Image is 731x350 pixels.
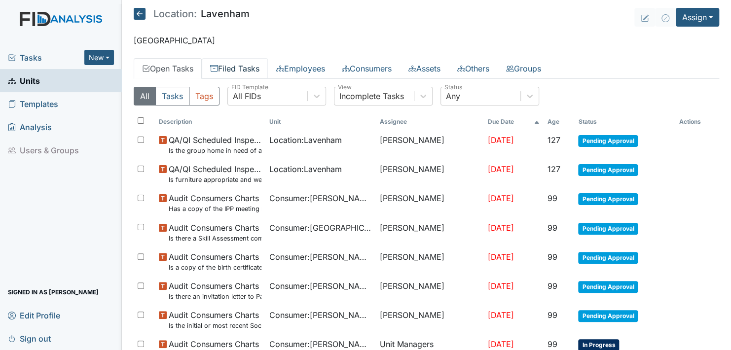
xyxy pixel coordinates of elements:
span: [DATE] [488,164,514,174]
h5: Lavenham [134,8,250,20]
span: Consumer : [PERSON_NAME] [269,251,372,263]
a: Employees [268,58,333,79]
span: Pending Approval [578,310,638,322]
span: Pending Approval [578,193,638,205]
span: 99 [548,223,557,233]
span: 99 [548,281,557,291]
span: [DATE] [488,281,514,291]
td: [PERSON_NAME] [376,130,484,159]
span: QA/QI Scheduled Inspection Is furniture appropriate and well-maintained (broken, missing pieces, ... [169,163,261,184]
span: Consumer : [PERSON_NAME] [269,309,372,321]
small: Has a copy of the IPP meeting been sent to the Parent/Guardian [DATE] of the meeting? [169,204,261,213]
span: Templates [8,96,58,111]
small: Is the group home in need of any outside repairs (paint, gutters, pressure wash, etc.)? [169,146,261,155]
span: Pending Approval [578,135,638,147]
p: [GEOGRAPHIC_DATA] [134,35,719,46]
th: Toggle SortBy [544,113,575,130]
button: Tags [189,87,219,105]
span: [DATE] [488,193,514,203]
button: Assign [676,8,719,27]
div: Any [446,90,460,102]
a: Tasks [8,52,84,64]
span: Analysis [8,119,52,135]
a: Consumers [333,58,400,79]
span: [DATE] [488,223,514,233]
a: Assets [400,58,449,79]
input: Toggle All Rows Selected [138,117,144,124]
span: Consumer : [GEOGRAPHIC_DATA][PERSON_NAME][GEOGRAPHIC_DATA] [269,222,372,234]
small: Is the initial or most recent Social Evaluation in the chart? [169,321,261,330]
small: Is furniture appropriate and well-maintained (broken, missing pieces, sufficient number for seati... [169,175,261,184]
span: [DATE] [488,135,514,145]
span: Location : Lavenham [269,163,342,175]
a: Filed Tasks [202,58,268,79]
span: Units [8,73,40,88]
span: Pending Approval [578,252,638,264]
th: Assignee [376,113,484,130]
div: All FIDs [233,90,261,102]
span: 99 [548,339,557,349]
span: Audit Consumers Charts Has a copy of the IPP meeting been sent to the Parent/Guardian within 30 d... [169,192,261,213]
span: QA/QI Scheduled Inspection Is the group home in need of any outside repairs (paint, gutters, pres... [169,134,261,155]
span: Edit Profile [8,308,60,323]
div: Type filter [134,87,219,105]
td: [PERSON_NAME] [376,159,484,188]
td: [PERSON_NAME] [376,305,484,334]
td: [PERSON_NAME] [376,247,484,276]
th: Actions [675,113,719,130]
span: Audit Consumers Charts Is there a Skill Assessment completed and updated yearly (no more than one... [169,222,261,243]
span: 127 [548,164,560,174]
small: Is there an invitation letter to Parent/Guardian for current years team meetings in T-Logs (Therap)? [169,292,261,301]
th: Toggle SortBy [574,113,675,130]
span: Pending Approval [578,164,638,176]
a: Open Tasks [134,58,202,79]
span: Pending Approval [578,281,638,293]
span: Consumer : [PERSON_NAME] [269,338,372,350]
span: Audit Consumers Charts Is a copy of the birth certificate found in the file? [169,251,261,272]
span: 99 [548,252,557,262]
span: Location: [153,9,197,19]
div: Incomplete Tasks [339,90,404,102]
th: Toggle SortBy [265,113,376,130]
td: [PERSON_NAME] [376,188,484,217]
span: Consumer : [PERSON_NAME] [269,280,372,292]
button: All [134,87,156,105]
td: [PERSON_NAME] [376,218,484,247]
span: 127 [548,135,560,145]
span: [DATE] [488,310,514,320]
button: New [84,50,114,65]
small: Is a copy of the birth certificate found in the file? [169,263,261,272]
span: 99 [548,193,557,203]
span: Location : Lavenham [269,134,342,146]
a: Others [449,58,498,79]
span: Sign out [8,331,51,346]
span: Consumer : [PERSON_NAME] [269,192,372,204]
a: Groups [498,58,549,79]
span: Pending Approval [578,223,638,235]
td: [PERSON_NAME] [376,276,484,305]
th: Toggle SortBy [484,113,544,130]
span: 99 [548,310,557,320]
span: Signed in as [PERSON_NAME] [8,284,99,300]
th: Toggle SortBy [155,113,265,130]
small: Is there a Skill Assessment completed and updated yearly (no more than one year old) [169,234,261,243]
span: Audit Consumers Charts Is the initial or most recent Social Evaluation in the chart? [169,309,261,330]
span: Audit Consumers Charts Is there an invitation letter to Parent/Guardian for current years team me... [169,280,261,301]
button: Tasks [155,87,189,105]
span: [DATE] [488,339,514,349]
span: [DATE] [488,252,514,262]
